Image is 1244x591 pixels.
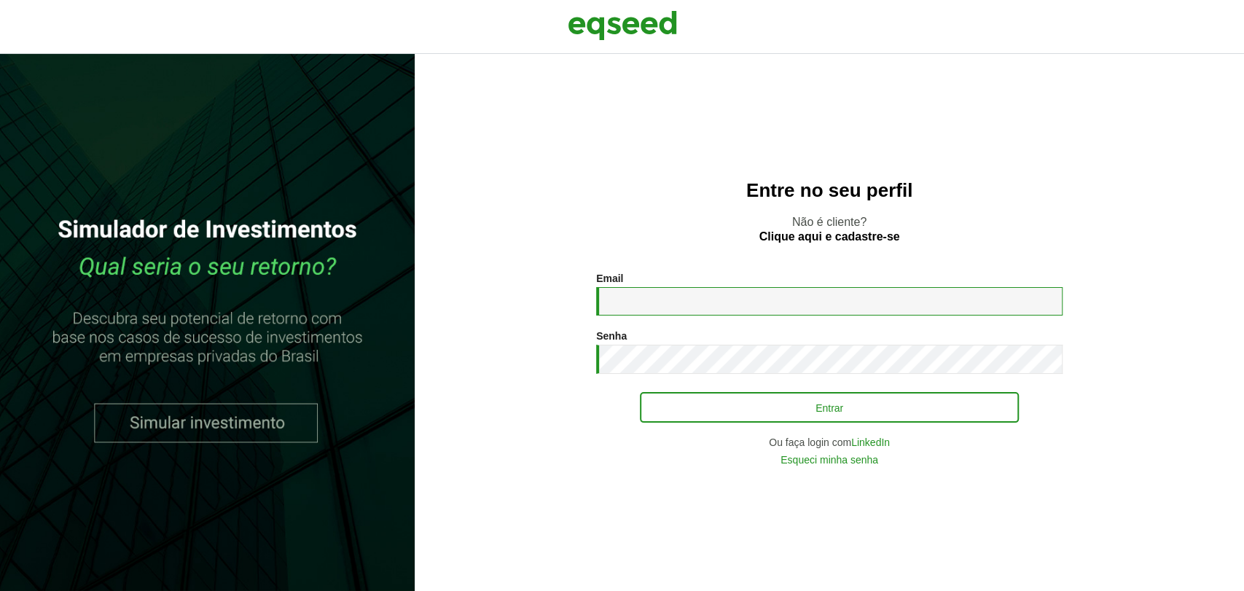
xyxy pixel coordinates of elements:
a: Esqueci minha senha [781,455,878,465]
div: Ou faça login com [596,437,1063,447]
img: EqSeed Logo [568,7,677,44]
a: LinkedIn [851,437,890,447]
label: Email [596,273,623,283]
a: Clique aqui e cadastre-se [759,231,900,243]
label: Senha [596,331,627,341]
p: Não é cliente? [444,215,1215,243]
button: Entrar [640,392,1019,423]
h2: Entre no seu perfil [444,180,1215,201]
